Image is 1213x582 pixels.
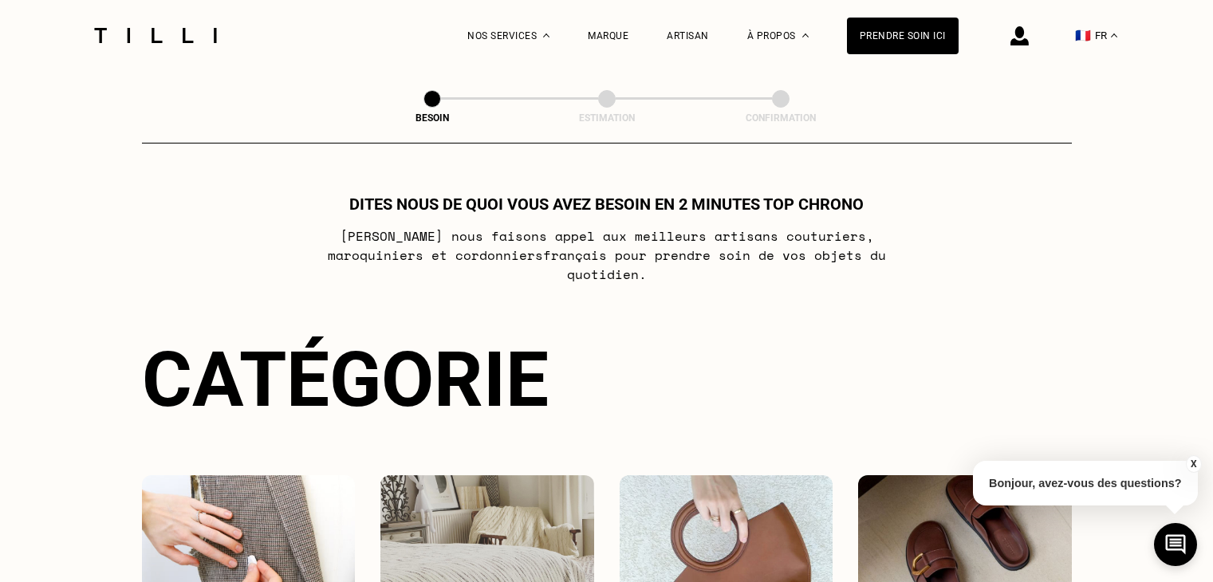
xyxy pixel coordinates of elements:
[802,33,809,37] img: Menu déroulant à propos
[290,226,923,284] p: [PERSON_NAME] nous faisons appel aux meilleurs artisans couturiers , maroquiniers et cordonniers ...
[142,335,1072,424] div: Catégorie
[701,112,861,124] div: Confirmation
[1075,28,1091,43] span: 🇫🇷
[1111,33,1117,37] img: menu déroulant
[588,30,628,41] a: Marque
[543,33,549,37] img: Menu déroulant
[527,112,687,124] div: Estimation
[847,18,959,54] a: Prendre soin ici
[1010,26,1029,45] img: icône connexion
[667,30,709,41] a: Artisan
[1185,455,1201,473] button: X
[352,112,512,124] div: Besoin
[973,461,1198,505] p: Bonjour, avez-vous des questions?
[89,28,223,43] img: Logo du service de couturière Tilli
[349,195,864,214] h1: Dites nous de quoi vous avez besoin en 2 minutes top chrono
